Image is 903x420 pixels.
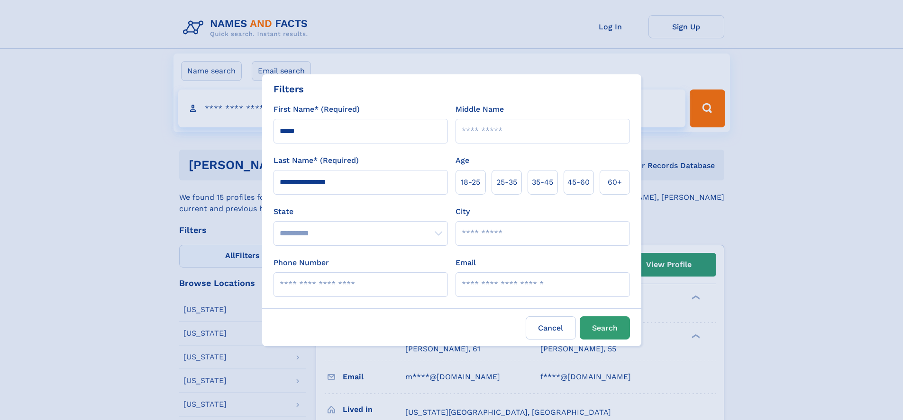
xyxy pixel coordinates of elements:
[456,155,469,166] label: Age
[608,177,622,188] span: 60+
[456,257,476,268] label: Email
[456,206,470,217] label: City
[274,257,329,268] label: Phone Number
[567,177,590,188] span: 45‑60
[532,177,553,188] span: 35‑45
[274,155,359,166] label: Last Name* (Required)
[526,316,576,340] label: Cancel
[461,177,480,188] span: 18‑25
[274,104,360,115] label: First Name* (Required)
[274,206,448,217] label: State
[580,316,630,340] button: Search
[456,104,504,115] label: Middle Name
[274,82,304,96] div: Filters
[496,177,517,188] span: 25‑35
